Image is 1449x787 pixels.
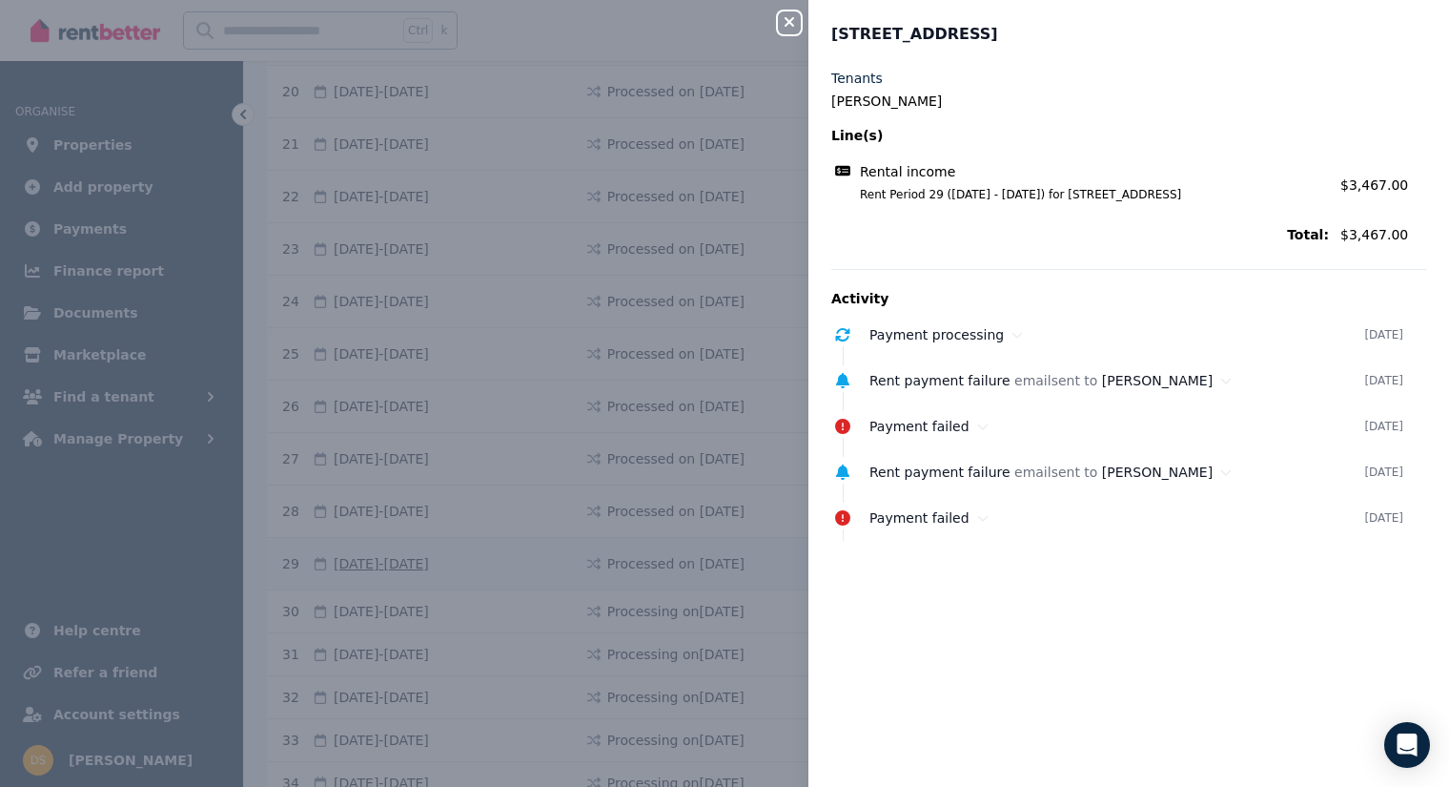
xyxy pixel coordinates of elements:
span: [PERSON_NAME] [1102,465,1213,480]
time: [DATE] [1364,419,1403,434]
label: Tenants [831,69,883,88]
p: Activity [831,289,1426,308]
span: Rental income [860,162,955,181]
time: [DATE] [1364,465,1403,480]
div: email sent to [869,371,1364,390]
span: Rent payment failure [869,373,1010,388]
span: [PERSON_NAME] [1102,373,1213,388]
span: Payment processing [869,327,1004,342]
span: Payment failed [869,510,969,526]
span: $3,467.00 [1340,225,1426,244]
span: Rent Period 29 ([DATE] - [DATE]) for [STREET_ADDRESS] [837,187,1329,202]
legend: [PERSON_NAME] [831,92,1426,111]
span: Line(s) [831,126,1329,145]
span: [STREET_ADDRESS] [831,23,998,46]
div: email sent to [869,463,1364,482]
time: [DATE] [1364,510,1403,526]
time: [DATE] [1364,327,1403,342]
span: $3,467.00 [1340,177,1408,193]
div: Open Intercom Messenger [1384,722,1430,768]
span: Payment failed [869,419,969,434]
span: Rent payment failure [869,465,1010,480]
span: Total: [831,225,1329,244]
time: [DATE] [1364,373,1403,388]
